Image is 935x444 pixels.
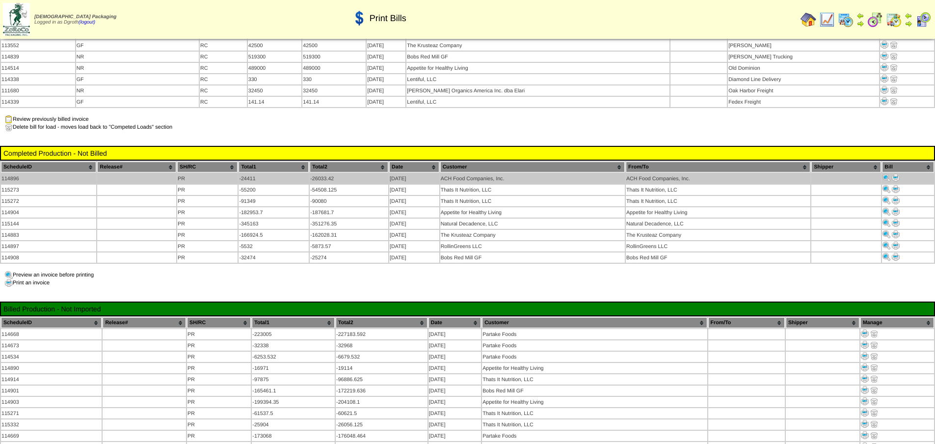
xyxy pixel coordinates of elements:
[367,74,405,84] td: [DATE]
[482,386,707,396] td: Bobs Red Mill GF
[177,185,238,195] td: PR
[200,85,247,96] td: RC
[389,196,439,206] td: [DATE]
[187,340,251,351] td: PR
[440,162,625,172] th: Customer
[252,374,335,385] td: -97875
[1,219,96,229] td: 115144
[870,431,878,439] img: delete.gif
[890,52,898,60] img: delete.gif
[187,317,251,328] th: SH/RC
[310,185,388,195] td: -54508.125
[252,329,335,339] td: -223005
[801,12,816,28] img: home.gif
[870,375,878,383] img: delete.gif
[881,75,888,83] img: Print
[310,219,388,229] td: -351276.35
[1,241,96,251] td: 114897
[187,386,251,396] td: PR
[187,374,251,385] td: PR
[482,408,707,418] td: Thats It Nutrition, LLC
[1,74,75,84] td: 114338
[3,149,932,158] td: Completed Production - Not Billed
[482,329,707,339] td: Partake Foods
[336,419,427,430] td: -26056.125
[881,52,888,60] img: Print
[482,431,707,441] td: Partake Foods
[892,174,900,182] img: Print
[811,162,881,172] th: Shipper
[870,363,878,371] img: delete.gif
[870,330,878,337] img: delete.gif
[200,52,247,62] td: RC
[882,185,890,193] img: Print
[239,162,309,172] th: Total1
[5,271,13,279] img: preview.gif
[440,173,625,184] td: ACH Food Companies, Inc.
[177,207,238,218] td: PR
[882,253,890,261] img: Print
[187,408,251,418] td: PR
[1,230,96,240] td: 114883
[239,230,309,240] td: -166924.5
[252,340,335,351] td: -32338
[861,420,869,428] img: Print
[482,374,707,385] td: Thats It Nutrition, LLC
[626,162,810,172] th: From/To
[890,86,898,94] img: delete.gif
[882,242,890,250] img: Print
[482,352,707,362] td: Partake Foods
[389,230,439,240] td: [DATE]
[882,196,890,204] img: Print
[870,409,878,416] img: delete.gif
[1,352,102,362] td: 114534
[482,397,707,407] td: Appetite for Healthy Living
[1,40,75,51] td: 113552
[187,431,251,441] td: PR
[302,63,366,73] td: 489000
[389,173,439,184] td: [DATE]
[389,219,439,229] td: [DATE]
[406,63,669,73] td: Appetite for Healthy Living
[1,52,75,62] td: 114839
[861,397,869,405] img: Print
[882,174,890,182] img: Print
[406,85,669,96] td: [PERSON_NAME] Organics America Inc. dba Elari
[336,408,427,418] td: -60621.5
[881,41,888,49] img: Print
[861,386,869,394] img: Print
[1,374,102,385] td: 114914
[310,230,388,240] td: -162028.31
[310,207,388,218] td: -187681.7
[252,352,335,362] td: -6253.532
[389,241,439,251] td: [DATE]
[336,374,427,385] td: -96886.625
[856,20,864,28] img: arrowright.gif
[302,40,366,51] td: 42500
[1,419,102,430] td: 115332
[861,375,869,383] img: Print
[1,196,96,206] td: 115272
[890,75,898,83] img: delete.gif
[239,241,309,251] td: -5532
[440,207,625,218] td: Appetite for Healthy Living
[187,363,251,373] td: PR
[708,317,785,328] th: From/To
[302,85,366,96] td: 32450
[76,74,199,84] td: GF
[838,12,854,28] img: calendarprod.gif
[819,12,835,28] img: line_graph.gif
[389,162,439,172] th: Date
[302,52,366,62] td: 519300
[5,115,13,123] img: clipboard.gif
[336,386,427,396] td: -172219.636
[310,173,388,184] td: -26033.42
[882,230,890,238] img: Print
[367,97,405,107] td: [DATE]
[336,431,427,441] td: -176048.464
[3,3,30,36] img: zoroco-logo-small.webp
[200,63,247,73] td: RC
[1,431,102,441] td: 114669
[728,85,879,96] td: Oak Harbor Freight
[177,230,238,240] td: PR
